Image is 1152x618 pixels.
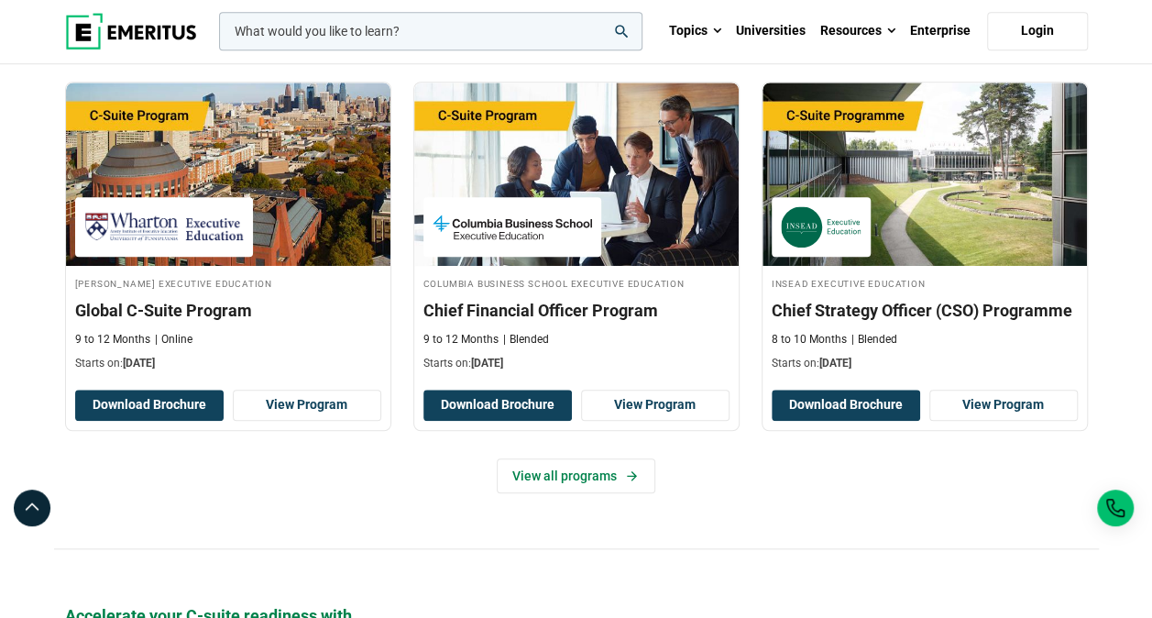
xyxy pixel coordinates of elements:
span: [DATE] [819,357,851,370]
a: Finance Course by Columbia Business School Executive Education - September 29, 2025 Columbia Busi... [414,83,739,381]
img: INSEAD Executive Education [781,206,861,248]
h3: Global C-Suite Program [75,299,381,322]
img: Chief Financial Officer Program | Online Finance Course [414,83,739,266]
p: Blended [851,332,897,348]
p: Starts on: [772,356,1078,371]
p: 9 to 12 Months [423,332,499,348]
button: Download Brochure [772,390,920,421]
input: woocommerce-product-search-field-0 [219,12,642,50]
h4: INSEAD Executive Education [772,275,1078,291]
img: Columbia Business School Executive Education [433,206,592,248]
h4: [PERSON_NAME] Executive Education [75,275,381,291]
a: View Program [929,390,1078,421]
h3: Chief Strategy Officer (CSO) Programme [772,299,1078,322]
a: Leadership Course by Wharton Executive Education - September 24, 2025 Wharton Executive Education... [66,83,390,381]
h3: Chief Financial Officer Program [423,299,730,322]
p: Starts on: [423,356,730,371]
p: 9 to 12 Months [75,332,150,348]
p: 8 to 10 Months [772,332,847,348]
a: View Program [581,390,730,421]
a: View Program [233,390,381,421]
p: Online [155,332,192,348]
button: Download Brochure [423,390,572,421]
a: Login [987,12,1088,50]
img: Chief Strategy Officer (CSO) Programme | Online Leadership Course [763,83,1087,266]
h4: Columbia Business School Executive Education [423,275,730,291]
button: Download Brochure [75,390,224,421]
p: Starts on: [75,356,381,371]
a: View all programs [497,458,655,493]
span: [DATE] [471,357,503,370]
img: Wharton Executive Education [84,206,244,248]
a: Leadership Course by INSEAD Executive Education - October 14, 2025 INSEAD Executive Education INS... [763,83,1087,381]
img: Global C-Suite Program | Online Leadership Course [66,83,390,266]
p: Blended [503,332,549,348]
span: [DATE] [123,357,155,370]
